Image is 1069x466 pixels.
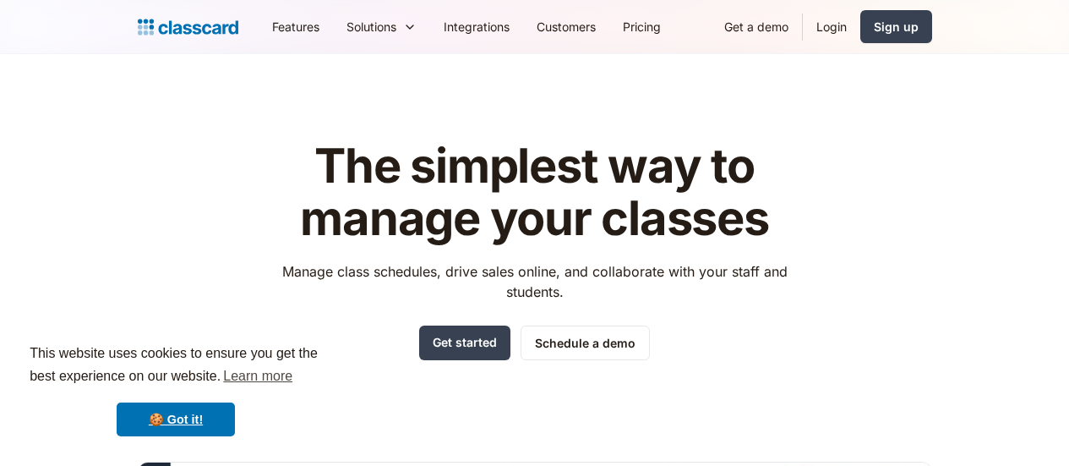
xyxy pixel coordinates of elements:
[266,261,803,302] p: Manage class schedules, drive sales online, and collaborate with your staff and students.
[346,18,396,36] div: Solutions
[609,8,674,46] a: Pricing
[117,403,235,436] a: dismiss cookie message
[523,8,609,46] a: Customers
[430,8,523,46] a: Integrations
[266,140,803,244] h1: The simplest way to manage your classes
[711,8,802,46] a: Get a demo
[860,10,932,43] a: Sign up
[874,18,919,36] div: Sign up
[14,327,338,452] div: cookieconsent
[333,8,430,46] div: Solutions
[419,326,510,360] a: Get started
[138,15,238,39] a: home
[803,8,860,46] a: Login
[221,364,295,389] a: learn more about cookies
[259,8,333,46] a: Features
[521,326,650,360] a: Schedule a demo
[30,343,322,389] span: This website uses cookies to ensure you get the best experience on our website.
